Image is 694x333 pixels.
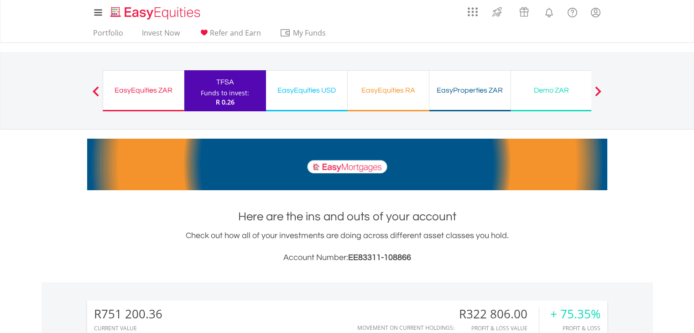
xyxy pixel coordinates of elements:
div: EasyProperties ZAR [435,84,505,97]
a: FAQ's and Support [561,2,584,21]
div: EasyEquities RA [353,84,423,97]
span: Refer and Earn [210,28,261,38]
div: + 75.35% [550,307,600,321]
div: Demo ZAR [517,84,587,97]
img: thrive-v2.svg [490,5,505,19]
div: Profit & Loss Value [459,325,539,331]
div: CURRENT VALUE [94,325,162,331]
span: My Funds [280,27,339,39]
button: Previous [87,91,105,100]
h1: Here are the ins and outs of your account [87,208,607,225]
a: AppsGrid [462,2,484,17]
div: R751 200.36 [94,307,162,321]
a: Notifications [537,2,561,21]
img: EasyEquities_Logo.png [109,5,204,21]
img: EasyMortage Promotion Banner [87,139,607,190]
div: Movement on Current Holdings: [357,325,454,331]
button: Next [589,91,607,100]
div: TFSA [190,76,261,88]
img: vouchers-v2.svg [517,5,532,19]
img: grid-menu-icon.svg [468,7,478,17]
div: EasyEquities ZAR [109,84,178,97]
div: EasyEquities USD [271,84,342,97]
div: Funds to invest: [201,88,249,98]
a: Portfolio [89,28,127,42]
a: My Profile [584,2,607,22]
a: Vouchers [511,2,537,19]
a: Refer and Earn [195,28,265,42]
span: R 0.26 [216,98,235,106]
a: Home page [107,2,204,21]
h3: Account Number: [87,251,607,264]
span: EE83311-108866 [348,253,411,262]
div: R322 806.00 [459,307,539,321]
a: Invest Now [138,28,183,42]
div: Check out how all of your investments are doing across different asset classes you hold. [87,229,607,264]
div: Profit & Loss [550,325,600,331]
